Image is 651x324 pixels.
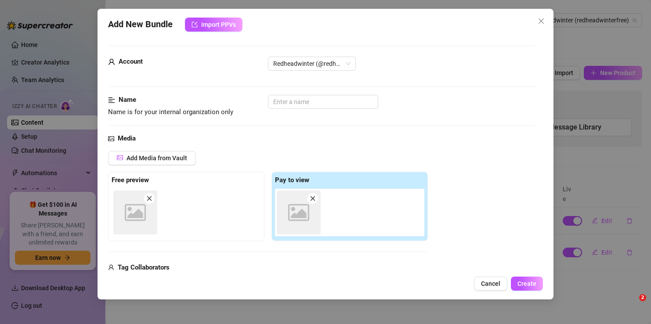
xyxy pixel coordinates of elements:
[185,18,242,32] button: Import PPVs
[538,18,545,25] span: close
[517,280,536,287] span: Create
[117,155,123,161] span: picture
[108,108,233,116] span: Name is for your internal organization only
[108,263,114,273] span: user
[474,277,507,291] button: Cancel
[108,151,196,165] button: Add Media from Vault
[621,294,642,315] iframe: Intercom live chat
[534,14,548,28] button: Close
[146,195,152,202] span: close
[108,18,173,32] span: Add New Bundle
[201,21,236,28] span: Import PPVs
[192,22,198,28] span: import
[481,280,500,287] span: Cancel
[511,277,543,291] button: Create
[119,96,136,104] strong: Name
[108,133,114,144] span: picture
[273,57,351,70] span: Redheadwinter (@redheadwinterfree)
[127,155,187,162] span: Add Media from Vault
[112,176,149,184] strong: Free preview
[119,58,143,65] strong: Account
[310,195,316,202] span: close
[534,18,548,25] span: Close
[108,95,115,105] span: align-left
[108,57,115,67] span: user
[118,134,136,142] strong: Media
[639,294,646,301] span: 2
[118,263,170,271] strong: Tag Collaborators
[275,176,309,184] strong: Pay to view
[268,95,378,109] input: Enter a name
